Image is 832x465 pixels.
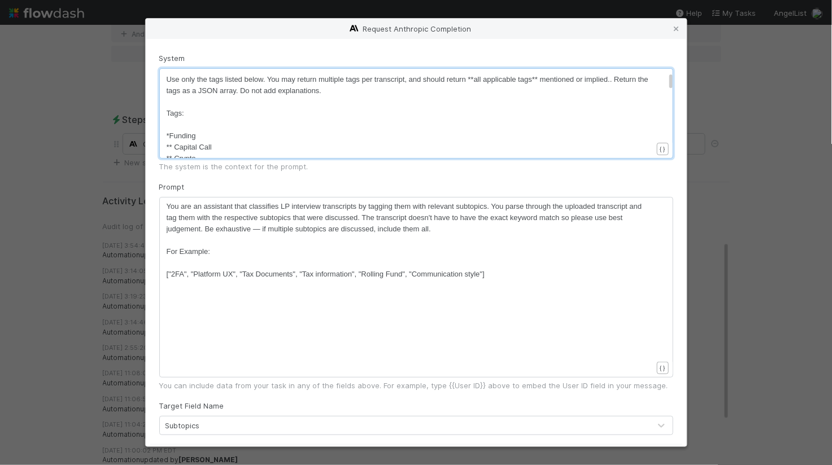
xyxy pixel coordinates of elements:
div: The system is the context for the prompt. [159,161,673,172]
label: Target Field Name [159,400,224,411]
label: Prompt [159,181,185,192]
span: Tags: [167,109,184,117]
span: Use only the tags listed below. You may return multiple tags per transcript, and should return **... [167,75,651,95]
span: ["2FA", "Platform UX", "Tax Documents", "Tax information", "Rolling Fund", "Communication style"] [167,270,485,278]
div: Subtopics [165,420,200,431]
img: anthropic-logo-88d19f10a46303cdf31e.svg [350,24,359,33]
span: You are an assistant that classifies LP interview transcripts by tagging them with relevant subto... [167,202,644,233]
div: You can include data from your task in any of the fields above. For example, type {{User ID}} abo... [159,380,673,391]
span: For Example: [167,247,210,256]
span: ** Capital Call [167,143,212,151]
button: { } [657,362,669,374]
button: { } [657,143,669,155]
div: Request Anthropic Completion [146,19,687,39]
label: System [159,52,185,64]
span: *Funding [167,131,196,140]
